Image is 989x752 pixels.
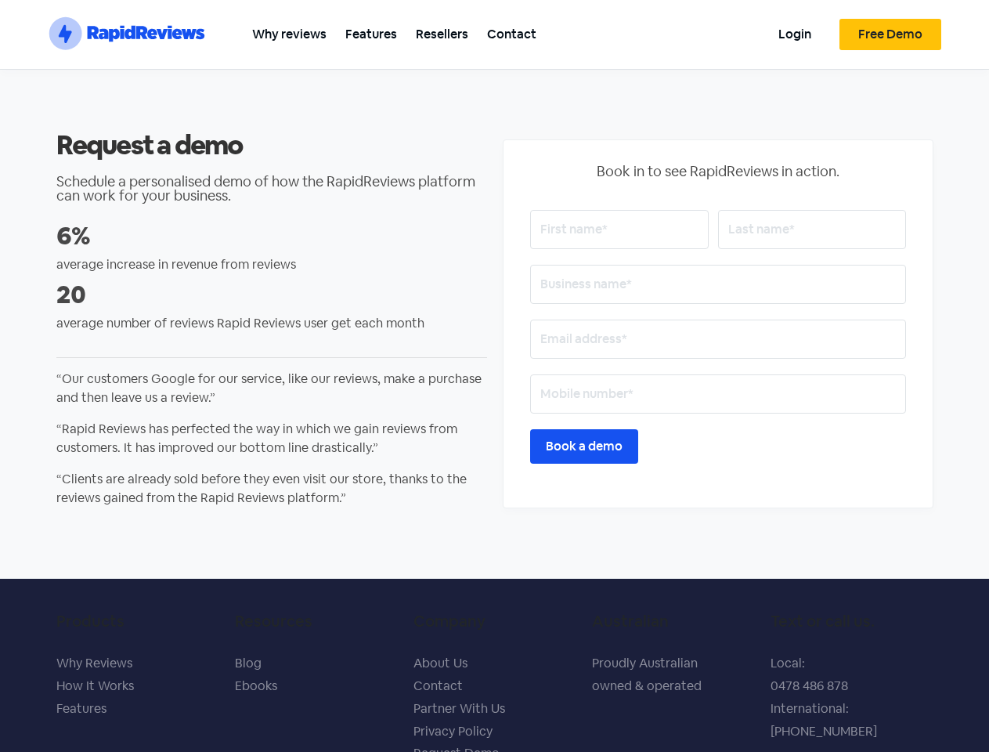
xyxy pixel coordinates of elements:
[243,16,336,52] a: Why reviews
[235,655,262,671] a: Blog
[56,314,487,333] p: average number of reviews Rapid Reviews user get each month
[478,16,546,52] a: Contact
[56,219,91,251] strong: 6%
[56,612,219,631] h5: Products
[530,429,638,464] input: Book a demo
[413,678,463,694] a: Contact
[592,653,755,698] p: Proudly Australian owned & operated
[56,278,86,310] strong: 20
[336,16,406,52] a: Features
[56,175,487,203] h2: Schedule a personalised demo of how the RapidReviews platform can work for your business.
[858,28,922,41] span: Free Demo
[530,320,906,359] input: Email address*
[839,19,941,50] a: Free Demo
[769,16,821,52] a: Login
[530,374,906,414] input: Mobile number*
[235,678,277,694] a: Ebooks
[56,470,487,508] p: “Clients are already sold before they even visit our store, thanks to the reviews gained from the...
[413,723,493,739] a: Privacy Policy
[56,678,134,694] a: How It Works
[530,161,906,182] p: Book in to see RapidReviews in action.
[56,420,487,457] p: “Rapid Reviews has perfected the way in which we gain reviews from customers. It has improved our...
[413,612,576,631] h5: Company
[413,655,467,671] a: About Us
[56,128,487,162] h2: Request a demo
[771,612,933,631] h5: Text or call us.
[56,700,106,717] a: Features
[592,612,755,631] h5: Australian
[413,700,505,717] a: Partner With Us
[406,16,478,52] a: Resellers
[530,210,709,249] input: First name*
[56,655,132,671] a: Why Reviews
[235,612,398,631] h5: Resources
[771,653,933,743] p: Local: 0478 486 878 International: [PHONE_NUMBER]
[56,370,487,407] p: “Our customers Google for our service, like our reviews, make a purchase and then leave us a revi...
[56,255,487,274] p: average increase in revenue from reviews
[718,210,906,249] input: Last name*
[530,265,906,304] input: Business name*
